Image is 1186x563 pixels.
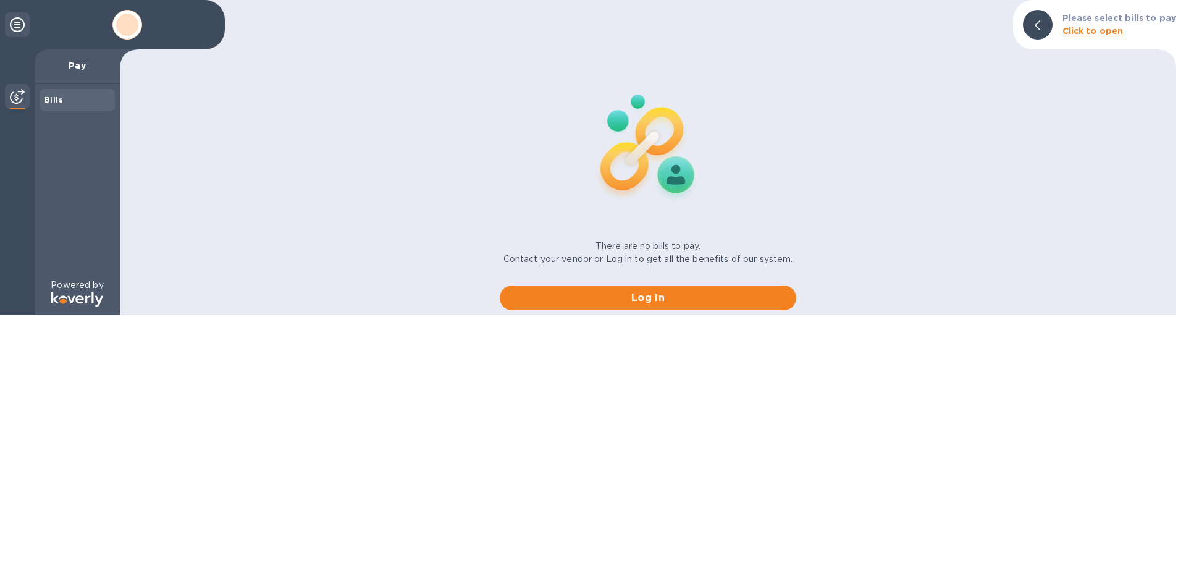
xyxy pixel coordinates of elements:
[44,95,63,104] b: Bills
[503,240,793,266] p: There are no bills to pay. Contact your vendor or Log in to get all the benefits of our system.
[51,279,103,292] p: Powered by
[1062,26,1124,36] b: Click to open
[51,292,103,307] img: Logo
[44,59,110,72] p: Pay
[510,290,786,305] span: Log in
[500,286,796,310] button: Log in
[1062,13,1176,23] b: Please select bills to pay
